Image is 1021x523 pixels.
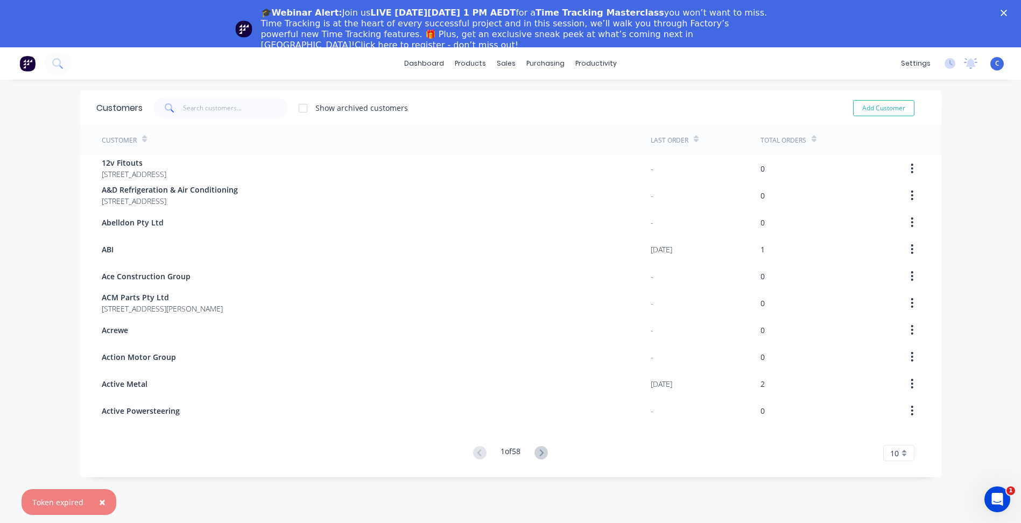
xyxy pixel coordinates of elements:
a: Click here to register - don’t miss out! [355,40,518,50]
div: products [449,55,491,72]
span: [STREET_ADDRESS][PERSON_NAME] [102,303,223,314]
span: ABI [102,244,114,255]
img: Factory [19,55,36,72]
div: 2 [761,378,765,390]
span: [STREET_ADDRESS] [102,195,238,207]
div: Token expired [32,497,83,508]
span: 10 [890,448,899,459]
div: productivity [570,55,622,72]
div: - [651,190,653,201]
span: Action Motor Group [102,351,176,363]
div: - [651,217,653,228]
div: Last Order [651,136,688,145]
div: purchasing [521,55,570,72]
div: Show archived customers [315,102,408,114]
div: Total Orders [761,136,806,145]
div: 0 [761,217,765,228]
div: 0 [761,271,765,282]
div: 0 [761,190,765,201]
input: Search customers... [183,97,288,119]
button: Add Customer [853,100,914,116]
img: Profile image for Team [235,20,252,38]
div: Join us for a you won’t want to miss. Time Tracking is at the heart of every successful project a... [261,8,769,51]
div: 1 of 58 [501,446,520,461]
div: [DATE] [651,378,672,390]
div: - [651,351,653,363]
iframe: Intercom live chat [984,486,1010,512]
div: sales [491,55,521,72]
div: 0 [761,405,765,416]
div: - [651,405,653,416]
span: C [995,59,999,68]
b: LIVE [DATE][DATE] 1 PM AEDT [370,8,516,18]
div: 1 [761,244,765,255]
div: 0 [761,351,765,363]
span: × [99,494,105,510]
span: Abelldon Pty Ltd [102,217,164,228]
div: 0 [761,324,765,336]
div: Close [1001,10,1011,16]
span: [STREET_ADDRESS] [102,168,166,180]
div: settings [896,55,936,72]
div: Customers [96,102,143,115]
span: Active Powersteering [102,405,180,416]
div: - [651,324,653,336]
div: Customer [102,136,137,145]
div: [DATE] [651,244,672,255]
span: A&D Refrigeration & Air Conditioning [102,184,238,195]
button: Close [88,489,116,515]
span: Acrewe [102,324,128,336]
span: ACM Parts Pty Ltd [102,292,223,303]
div: 0 [761,163,765,174]
span: Active Metal [102,378,147,390]
span: 1 [1006,486,1015,495]
div: - [651,163,653,174]
div: - [651,298,653,309]
a: dashboard [399,55,449,72]
b: 🎓Webinar Alert: [261,8,342,18]
div: - [651,271,653,282]
span: 12v Fitouts [102,157,166,168]
span: Ace Construction Group [102,271,191,282]
b: Time Tracking Masterclass [536,8,664,18]
div: 0 [761,298,765,309]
